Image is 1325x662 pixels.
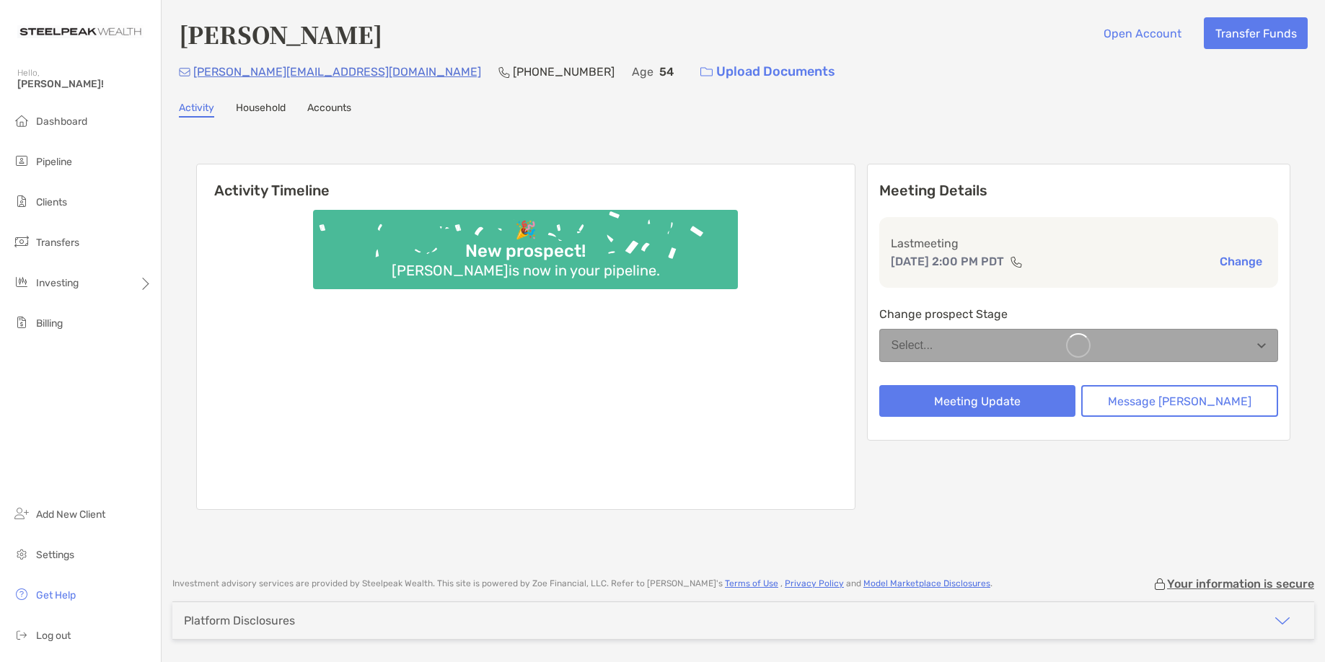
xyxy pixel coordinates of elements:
a: Household [236,102,286,118]
span: Get Help [36,589,76,601]
p: Your information is secure [1167,577,1314,591]
span: Settings [36,549,74,561]
span: Clients [36,196,67,208]
a: Activity [179,102,214,118]
span: Add New Client [36,508,105,521]
span: Investing [36,277,79,289]
img: investing icon [13,273,30,291]
span: Transfers [36,237,79,249]
h4: [PERSON_NAME] [179,17,382,50]
button: Open Account [1092,17,1192,49]
a: Accounts [307,102,351,118]
div: 🎉 [509,220,542,241]
a: Privacy Policy [785,578,844,588]
img: icon arrow [1274,612,1291,630]
a: Model Marketplace Disclosures [863,578,990,588]
button: Transfer Funds [1204,17,1308,49]
div: New prospect! [459,241,591,262]
img: Zoe Logo [17,6,144,58]
p: 54 [659,63,674,81]
a: Terms of Use [725,578,778,588]
img: billing icon [13,314,30,331]
a: Upload Documents [691,56,845,87]
img: logout icon [13,626,30,643]
button: Change [1215,254,1267,269]
img: transfers icon [13,233,30,250]
img: Phone Icon [498,66,510,78]
img: get-help icon [13,586,30,603]
img: Confetti [313,210,738,277]
img: button icon [700,67,713,77]
h6: Activity Timeline [197,164,855,199]
div: Platform Disclosures [184,614,295,627]
img: communication type [1010,256,1023,268]
img: dashboard icon [13,112,30,129]
button: Meeting Update [879,385,1076,417]
p: Last meeting [891,234,1267,252]
p: Age [632,63,653,81]
img: clients icon [13,193,30,210]
p: [PERSON_NAME][EMAIL_ADDRESS][DOMAIN_NAME] [193,63,481,81]
div: [PERSON_NAME] is now in your pipeline. [386,262,666,279]
img: add_new_client icon [13,505,30,522]
button: Message [PERSON_NAME] [1081,385,1278,417]
img: pipeline icon [13,152,30,169]
span: Dashboard [36,115,87,128]
img: Email Icon [179,68,190,76]
p: Investment advisory services are provided by Steelpeak Wealth . This site is powered by Zoe Finan... [172,578,992,589]
p: Meeting Details [879,182,1279,200]
img: settings icon [13,545,30,562]
p: [DATE] 2:00 PM PDT [891,252,1004,270]
span: [PERSON_NAME]! [17,78,152,90]
span: Billing [36,317,63,330]
span: Pipeline [36,156,72,168]
p: Change prospect Stage [879,305,1279,323]
span: Log out [36,630,71,642]
p: [PHONE_NUMBER] [513,63,615,81]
